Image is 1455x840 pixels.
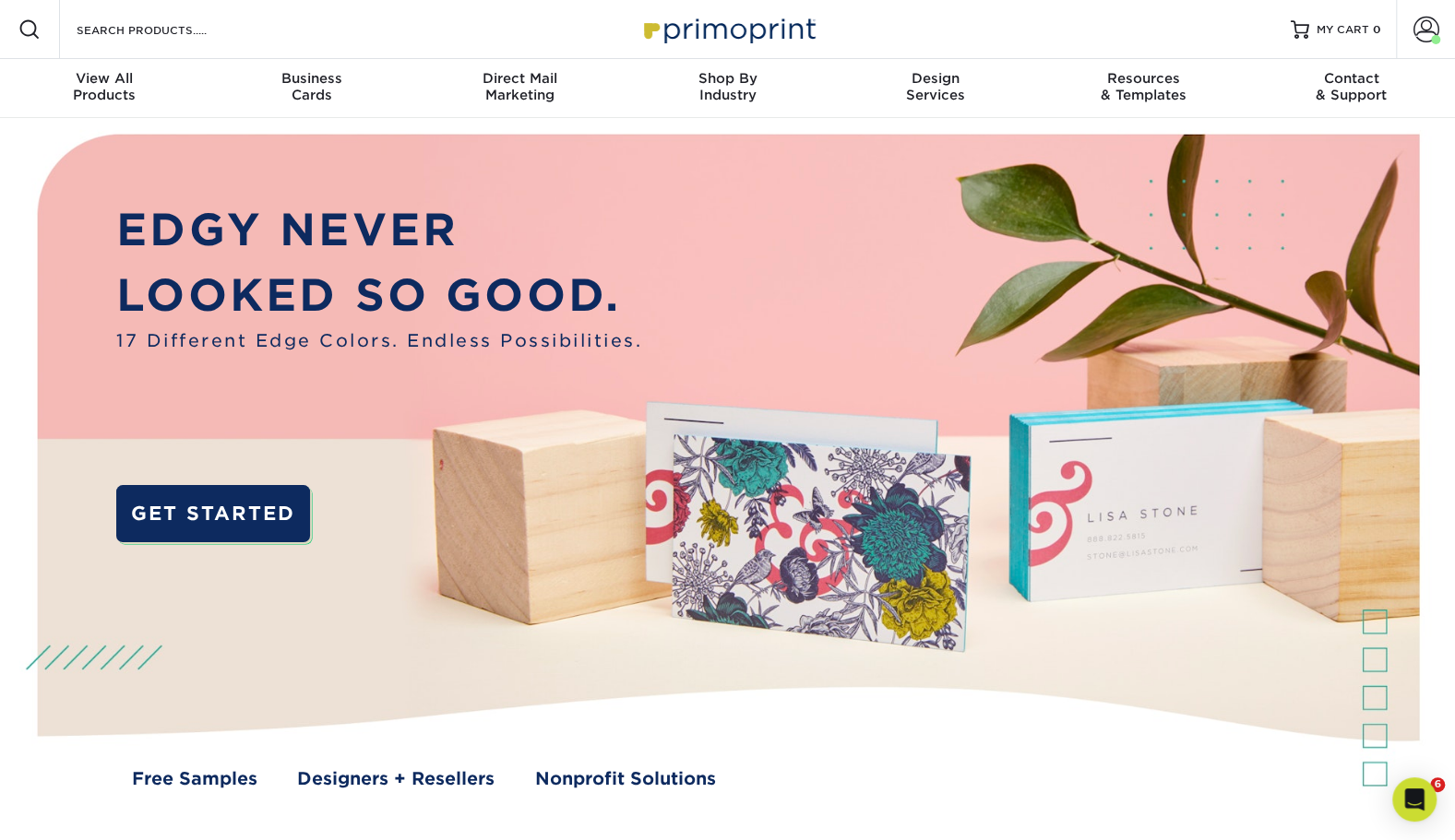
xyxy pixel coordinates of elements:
a: Designers + Resellers [297,766,495,792]
a: Direct MailMarketing [416,59,624,118]
div: & Templates [1039,70,1246,103]
div: Services [831,70,1039,103]
input: SEARCH PRODUCTS..... [75,18,255,41]
span: 0 [1373,23,1381,36]
span: Resources [1039,70,1246,87]
span: MY CART [1317,22,1369,38]
a: Resources& Templates [1039,59,1246,118]
div: Open Intercom Messenger [1392,777,1437,822]
a: BusinessCards [208,59,415,118]
span: 17 Different Edge Colors. Endless Possibilities. [116,328,642,354]
span: Contact [1247,70,1455,87]
a: Shop ByIndustry [624,59,831,118]
img: Primoprint [636,9,820,49]
span: Design [831,70,1039,87]
a: Contact& Support [1247,59,1455,118]
div: Cards [208,70,415,103]
a: Free Samples [132,766,257,792]
span: Business [208,70,415,87]
p: EDGY NEVER [116,197,642,263]
a: DesignServices [831,59,1039,118]
span: Shop By [624,70,831,87]
div: & Support [1247,70,1455,103]
span: Direct Mail [416,70,624,87]
p: LOOKED SO GOOD. [116,263,642,328]
a: Nonprofit Solutions [535,766,716,792]
div: Industry [624,70,831,103]
span: 6 [1430,777,1445,792]
a: GET STARTED [116,485,310,542]
div: Marketing [416,70,624,103]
